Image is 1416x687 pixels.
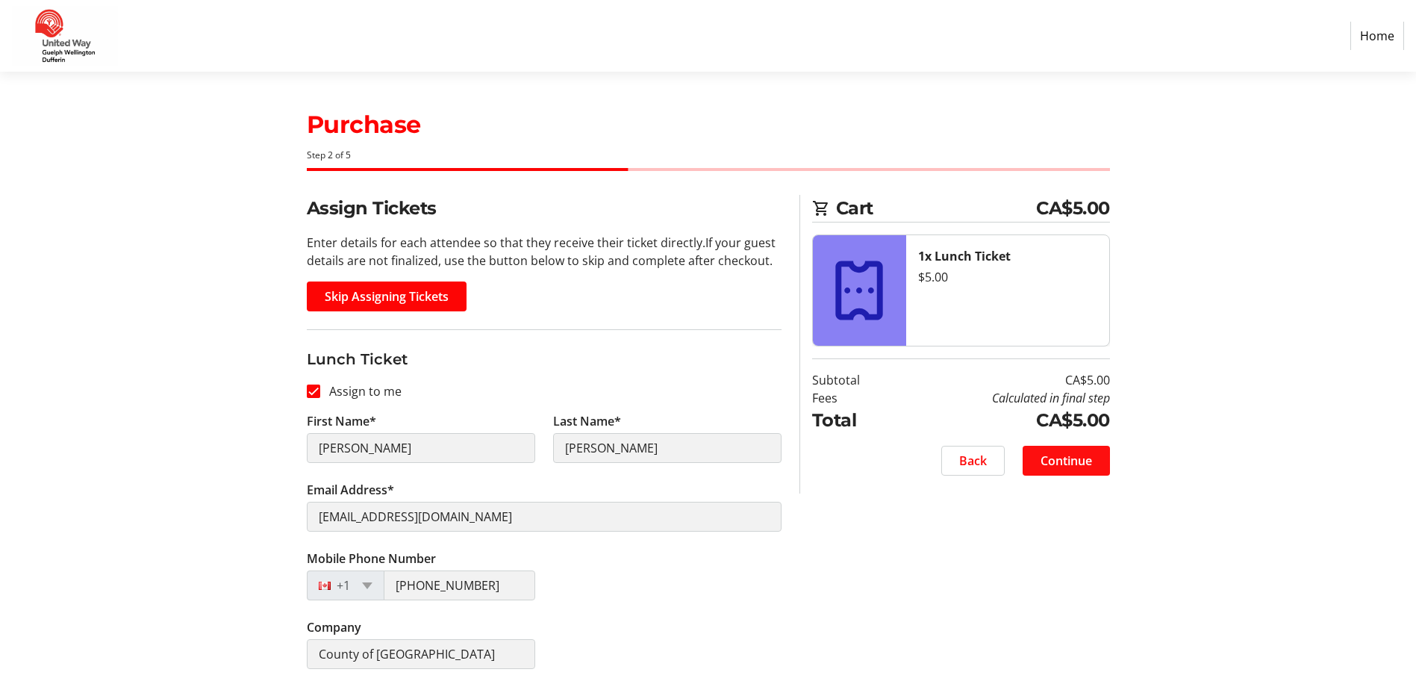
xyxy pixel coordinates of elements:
[307,107,1110,143] h1: Purchase
[553,412,621,430] label: Last Name*
[918,248,1011,264] strong: 1x Lunch Ticket
[812,389,898,407] td: Fees
[812,407,898,434] td: Total
[325,287,449,305] span: Skip Assigning Tickets
[1041,452,1092,470] span: Continue
[898,371,1110,389] td: CA$5.00
[898,407,1110,434] td: CA$5.00
[12,6,118,66] img: United Way Guelph Wellington Dufferin's Logo
[307,412,376,430] label: First Name*
[320,382,402,400] label: Assign to me
[307,234,782,270] p: Enter details for each attendee so that they receive their ticket directly. If your guest details...
[307,550,436,568] label: Mobile Phone Number
[918,268,1097,286] div: $5.00
[1036,195,1110,222] span: CA$5.00
[836,195,1037,222] span: Cart
[812,371,898,389] td: Subtotal
[898,389,1110,407] td: Calculated in final step
[307,348,782,370] h3: Lunch Ticket
[1350,22,1404,50] a: Home
[307,149,1110,162] div: Step 2 of 5
[941,446,1005,476] button: Back
[384,571,535,600] input: (506) 234-5678
[959,452,987,470] span: Back
[307,195,782,222] h2: Assign Tickets
[307,481,394,499] label: Email Address*
[307,618,361,636] label: Company
[307,282,467,311] button: Skip Assigning Tickets
[1023,446,1110,476] button: Continue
